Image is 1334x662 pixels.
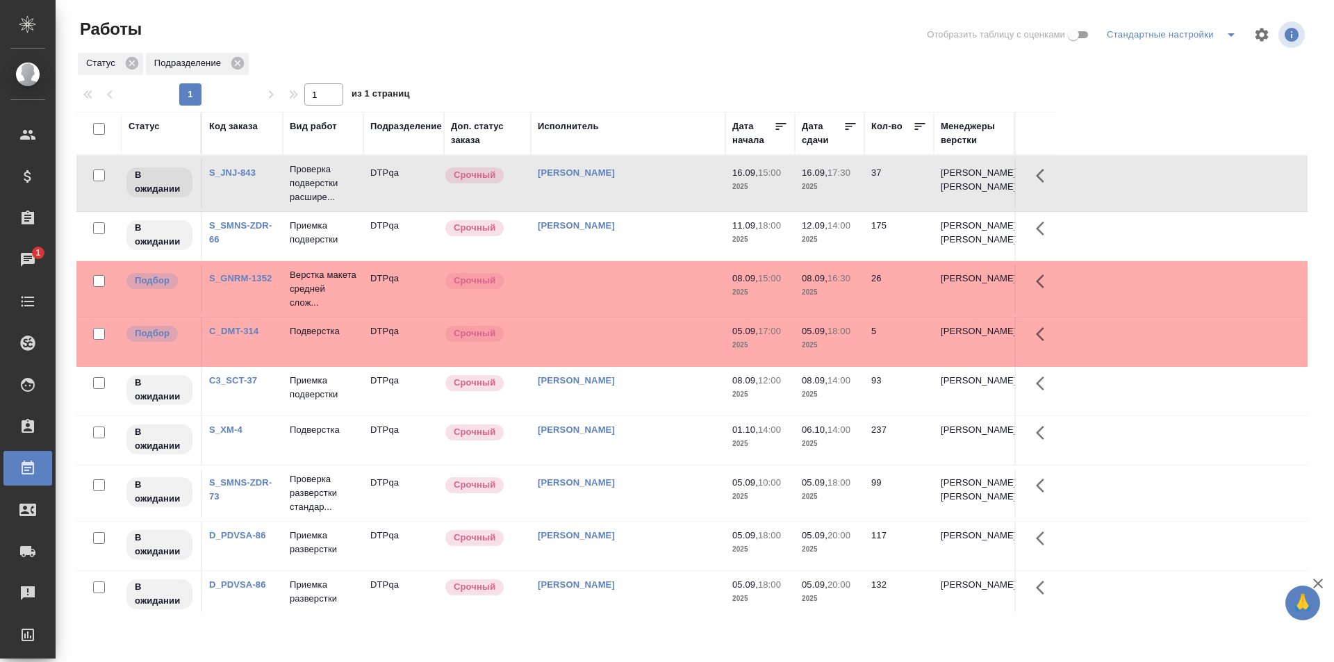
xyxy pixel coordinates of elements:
[827,424,850,435] p: 14:00
[76,18,142,40] span: Работы
[758,273,781,283] p: 15:00
[363,159,444,208] td: DTPqa
[864,265,934,313] td: 26
[135,580,184,608] p: В ожидании
[802,592,857,606] p: 2025
[209,530,266,540] a: D_PDVSA-86
[454,478,495,492] p: Срочный
[363,522,444,570] td: DTPqa
[732,490,788,504] p: 2025
[27,246,49,260] span: 1
[802,424,827,435] p: 06.10,
[209,375,257,386] a: C3_SCT-37
[802,273,827,283] p: 08.09,
[758,579,781,590] p: 18:00
[732,375,758,386] p: 08.09,
[454,531,495,545] p: Срочный
[135,425,184,453] p: В ожидании
[802,167,827,178] p: 16.09,
[732,530,758,540] p: 05.09,
[802,579,827,590] p: 05.09,
[135,478,184,506] p: В ожидании
[363,571,444,620] td: DTPqa
[732,543,788,556] p: 2025
[209,167,256,178] a: S_JNJ-843
[941,272,1007,286] p: [PERSON_NAME]
[941,374,1007,388] p: [PERSON_NAME]
[363,469,444,518] td: DTPqa
[290,119,337,133] div: Вид работ
[864,571,934,620] td: 132
[941,529,1007,543] p: [PERSON_NAME]
[1028,469,1061,502] button: Здесь прячутся важные кнопки
[732,579,758,590] p: 05.09,
[125,324,194,343] div: Можно подбирать исполнителей
[1028,212,1061,245] button: Здесь прячутся важные кнопки
[538,579,615,590] a: [PERSON_NAME]
[454,221,495,235] p: Срочный
[802,437,857,451] p: 2025
[129,119,160,133] div: Статус
[290,529,356,556] p: Приемка разверстки
[732,424,758,435] p: 01.10,
[86,56,120,70] p: Статус
[135,274,170,288] p: Подбор
[363,212,444,260] td: DTPqa
[538,530,615,540] a: [PERSON_NAME]
[941,476,1007,504] p: [PERSON_NAME], [PERSON_NAME]
[802,530,827,540] p: 05.09,
[1028,522,1061,555] button: Здесь прячутся важные кнопки
[732,437,788,451] p: 2025
[732,388,788,402] p: 2025
[941,578,1007,592] p: [PERSON_NAME]
[864,367,934,415] td: 93
[363,416,444,465] td: DTPqa
[941,324,1007,338] p: [PERSON_NAME]
[1285,586,1320,620] button: 🙏
[802,375,827,386] p: 08.09,
[352,85,410,106] span: из 1 страниц
[78,53,143,75] div: Статус
[125,578,194,611] div: Исполнитель назначен, приступать к работе пока рано
[125,219,194,251] div: Исполнитель назначен, приступать к работе пока рано
[802,338,857,352] p: 2025
[827,579,850,590] p: 20:00
[827,167,850,178] p: 17:30
[1103,24,1245,46] div: split button
[758,167,781,178] p: 15:00
[209,119,258,133] div: Код заказа
[732,180,788,194] p: 2025
[941,119,1007,147] div: Менеджеры верстки
[864,159,934,208] td: 37
[1028,159,1061,192] button: Здесь прячутся важные кнопки
[135,326,170,340] p: Подбор
[802,388,857,402] p: 2025
[827,273,850,283] p: 16:30
[864,416,934,465] td: 237
[827,375,850,386] p: 14:00
[454,580,495,594] p: Срочный
[538,167,615,178] a: [PERSON_NAME]
[941,423,1007,437] p: [PERSON_NAME]
[454,326,495,340] p: Срочный
[538,220,615,231] a: [PERSON_NAME]
[802,119,843,147] div: Дата сдачи
[871,119,903,133] div: Кол-во
[802,477,827,488] p: 05.09,
[125,272,194,290] div: Можно подбирать исполнителей
[209,579,266,590] a: D_PDVSA-86
[135,531,184,558] p: В ожидании
[454,425,495,439] p: Срочный
[827,326,850,336] p: 18:00
[290,374,356,402] p: Приемка подверстки
[290,423,356,437] p: Подверстка
[209,273,272,283] a: S_GNRM-1352
[802,490,857,504] p: 2025
[732,477,758,488] p: 05.09,
[802,326,827,336] p: 05.09,
[802,543,857,556] p: 2025
[290,268,356,310] p: Верстка макета средней слож...
[135,168,184,196] p: В ожидании
[827,477,850,488] p: 18:00
[864,212,934,260] td: 175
